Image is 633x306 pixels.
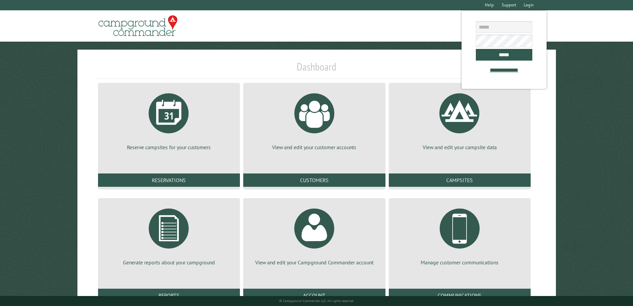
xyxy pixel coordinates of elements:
[389,289,531,302] a: Communications
[397,144,523,151] p: View and edit your campsite data
[251,259,377,266] p: View and edit your Campground Commander account
[106,259,232,266] p: Generate reports about your campground
[251,144,377,151] p: View and edit your customer accounts
[397,203,523,266] a: Manage customer communications
[106,203,232,266] a: Generate reports about your campground
[389,173,531,187] a: Campsites
[251,88,377,151] a: View and edit your customer accounts
[243,173,385,187] a: Customers
[98,173,240,187] a: Reservations
[98,289,240,302] a: Reports
[243,289,385,302] a: Account
[251,203,377,266] a: View and edit your Campground Commander account
[106,144,232,151] p: Reserve campsites for your customers
[279,299,354,303] small: © Campground Commander LLC. All rights reserved.
[397,259,523,266] p: Manage customer communications
[106,88,232,151] a: Reserve campsites for your customers
[96,13,179,39] img: Campground Commander
[96,60,537,79] h1: Dashboard
[397,88,523,151] a: View and edit your campsite data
